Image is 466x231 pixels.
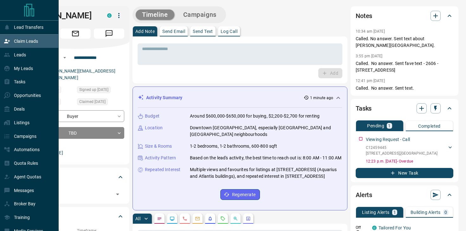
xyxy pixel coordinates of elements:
p: Send Text [193,29,213,34]
p: Listing Alerts [362,210,390,215]
p: Viewing Request - Call [366,136,410,143]
p: Activity Summary [146,94,182,101]
p: Location [145,125,163,131]
div: Mon Nov 07 2022 [77,98,124,107]
div: TBD [27,127,124,139]
p: Activity Pattern [145,155,176,161]
p: 1-2 bedrooms, 1-2 bathrooms, 600-800 sqft [190,143,277,150]
p: Completed [418,124,441,128]
p: Called. No answer. Sent text about [PERSON_NAME][GEOGRAPHIC_DATA]. [356,35,453,49]
p: Add Note [135,29,155,34]
h2: Alerts [356,190,372,200]
p: 1 [393,210,396,215]
span: Signed up [DATE] [79,87,108,93]
h2: Tasks [356,103,372,113]
button: Timeline [136,10,174,20]
p: 1 minute ago [310,95,333,101]
svg: Lead Browsing Activity [170,216,175,221]
p: 1 [388,124,391,128]
p: C12459445 [366,145,437,151]
p: Based on the lead's activity, the best time to reach out is: 8:00 AM - 11:00 AM [190,155,341,161]
p: Size & Rooms [145,143,172,150]
p: Log Call [221,29,237,34]
p: Around $600,000-$650,000 for buying, $2,200-$2,700 for renting [190,113,320,119]
p: Building Alerts [411,210,441,215]
p: 10:34 am [DATE] [356,29,385,34]
div: Activity Summary1 minute ago [138,92,342,104]
span: Claimed [DATE] [79,99,106,105]
svg: Notes [157,216,162,221]
button: Campaigns [177,10,223,20]
svg: Listing Alerts [208,216,213,221]
div: Mon Nov 07 2022 [77,86,124,95]
div: Buyer [27,110,124,122]
div: Tasks [356,101,453,116]
div: Alerts [356,187,453,202]
p: Claimed By: [27,142,124,148]
p: All [135,216,140,221]
div: Criteria [27,209,124,224]
button: Open [113,190,122,199]
p: [PERSON_NAME] [27,148,124,158]
div: C12459445[STREET_ADDRESS],[GEOGRAPHIC_DATA] [366,144,453,157]
p: [STREET_ADDRESS] , [GEOGRAPHIC_DATA] [366,151,437,156]
p: Budget [145,113,159,119]
span: Email [60,29,91,39]
div: Tags [27,170,124,185]
svg: Requests [220,216,225,221]
a: Tailored For You [379,225,411,230]
a: [PERSON_NAME][EMAIL_ADDRESS][DOMAIN_NAME] [44,68,115,80]
svg: Emails [195,216,200,221]
p: Repeated Interest [145,166,180,173]
p: Send Email [162,29,185,34]
div: Notes [356,8,453,23]
p: Called. No answer. Sent text. [356,85,453,92]
p: 12:41 pm [DATE] [356,79,385,83]
svg: Opportunities [233,216,238,221]
span: Message [94,29,124,39]
div: condos.ca [372,226,377,230]
p: Multiple views and favourites for listings at [STREET_ADDRESS] (Aquarius and Atlantis buildings),... [190,166,342,180]
svg: Agent Actions [246,216,251,221]
svg: Calls [182,216,187,221]
h2: Notes [356,11,372,21]
p: 0 [444,210,447,215]
p: Pending [367,124,384,128]
h1: [PERSON_NAME] [27,10,98,21]
p: Called. No answer. Sent fave text - 2606 - [STREET_ADDRESS] [356,60,453,74]
button: Open [61,54,68,61]
button: New Task [356,168,453,178]
p: 12:23 p.m. [DATE] - Overdue [366,158,453,164]
p: 3:55 pm [DATE] [356,54,383,58]
div: condos.ca [107,13,112,18]
p: Off [356,225,368,230]
p: Downtown [GEOGRAPHIC_DATA], especially [GEOGRAPHIC_DATA] and [GEOGRAPHIC_DATA] neighbourhoods [190,125,342,138]
button: Regenerate [220,189,260,200]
